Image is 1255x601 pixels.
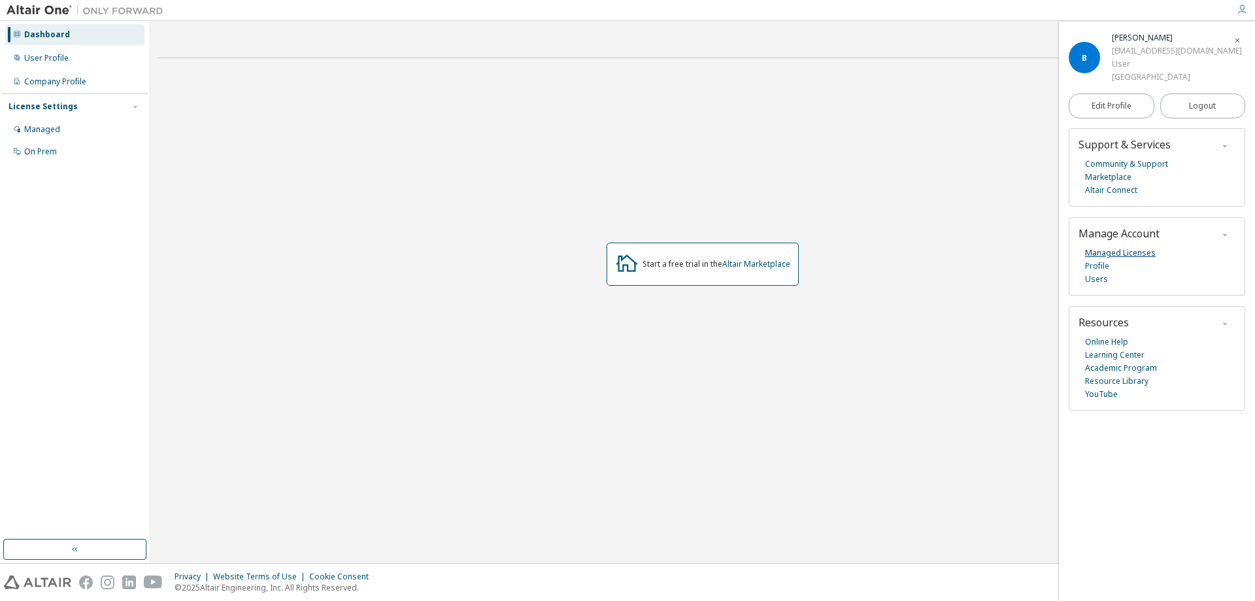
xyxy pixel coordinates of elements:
div: Dashboard [24,29,70,40]
div: [GEOGRAPHIC_DATA] [1112,71,1242,84]
a: Users [1085,273,1108,286]
span: Support & Services [1079,137,1171,152]
a: Online Help [1085,335,1128,349]
img: youtube.svg [144,575,163,589]
img: facebook.svg [79,575,93,589]
a: Resource Library [1085,375,1148,388]
div: Privacy [175,572,213,582]
a: Learning Center [1085,349,1145,362]
div: Managed [24,124,60,135]
div: Start a free trial in the [643,259,790,269]
a: Community & Support [1085,158,1168,171]
div: Website Terms of Use [213,572,309,582]
p: © 2025 Altair Engineering, Inc. All Rights Reserved. [175,582,376,593]
div: User [1112,58,1242,71]
div: On Prem [24,146,57,157]
div: [EMAIL_ADDRESS][DOMAIN_NAME] [1112,44,1242,58]
div: Cookie Consent [309,572,376,582]
span: Logout [1189,99,1216,112]
img: instagram.svg [101,575,114,589]
a: Altair Connect [1085,184,1137,197]
span: B [1082,52,1087,63]
span: Edit Profile [1092,101,1131,111]
a: Edit Profile [1069,94,1154,118]
div: Company Profile [24,77,86,87]
a: Marketplace [1085,171,1131,184]
img: linkedin.svg [122,575,136,589]
a: Academic Program [1085,362,1157,375]
img: altair_logo.svg [4,575,71,589]
button: Logout [1160,94,1246,118]
div: Berkan Tan AKŞEN [1112,31,1242,44]
span: Resources [1079,315,1129,330]
div: User Profile [24,53,69,63]
img: Altair One [7,4,170,17]
a: Profile [1085,260,1109,273]
a: YouTube [1085,388,1118,401]
a: Altair Marketplace [722,258,790,269]
a: Managed Licenses [1085,247,1156,260]
span: Manage Account [1079,226,1160,241]
div: License Settings [8,101,78,112]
